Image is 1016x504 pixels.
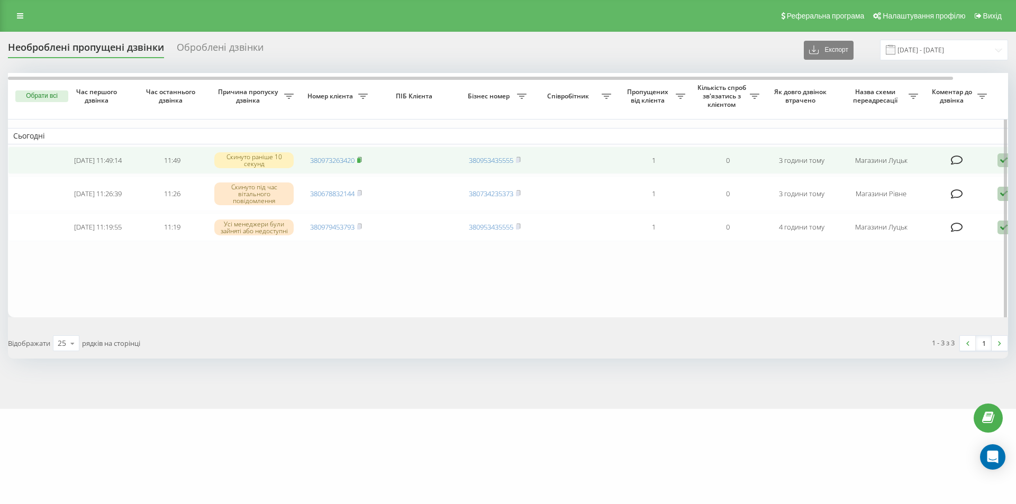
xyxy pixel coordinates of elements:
[765,146,839,175] td: 3 години тому
[214,182,294,206] div: Скинуто під час вітального повідомлення
[8,42,164,58] div: Необроблені пропущені дзвінки
[929,88,977,104] span: Коментар до дзвінка
[135,146,209,175] td: 11:49
[691,146,765,175] td: 0
[135,176,209,211] td: 11:26
[616,146,691,175] td: 1
[382,92,449,100] span: ПІБ Клієнта
[773,88,830,104] span: Як довго дзвінок втрачено
[839,176,923,211] td: Магазини Рівне
[804,41,854,60] button: Експорт
[976,336,992,351] a: 1
[310,222,355,232] a: 380979453793
[839,213,923,241] td: Магазини Луцьк
[765,176,839,211] td: 3 години тому
[310,155,355,165] a: 380973263420
[983,12,1002,20] span: Вихід
[304,92,358,100] span: Номер клієнта
[69,88,126,104] span: Час першого дзвінка
[980,444,1005,470] div: Open Intercom Messenger
[839,146,923,175] td: Магазини Луцьк
[214,219,294,235] div: Усі менеджери були зайняті або недоступні
[214,152,294,168] div: Скинуто раніше 10 секунд
[469,155,513,165] a: 380953435555
[787,12,865,20] span: Реферальна програма
[616,213,691,241] td: 1
[135,213,209,241] td: 11:19
[58,338,66,349] div: 25
[691,213,765,241] td: 0
[616,176,691,211] td: 1
[765,213,839,241] td: 4 години тому
[61,146,135,175] td: [DATE] 11:49:14
[61,176,135,211] td: [DATE] 11:26:39
[177,42,264,58] div: Оброблені дзвінки
[469,189,513,198] a: 380734235373
[883,12,965,20] span: Налаштування профілю
[15,90,68,102] button: Обрати всі
[844,88,909,104] span: Назва схеми переадресації
[696,84,750,108] span: Кількість спроб зв'язатись з клієнтом
[537,92,602,100] span: Співробітник
[932,337,955,348] div: 1 - 3 з 3
[61,213,135,241] td: [DATE] 11:19:55
[469,222,513,232] a: 380953435555
[143,88,201,104] span: Час останнього дзвінка
[463,92,517,100] span: Бізнес номер
[691,176,765,211] td: 0
[8,338,50,348] span: Відображати
[310,189,355,198] a: 380678832144
[622,88,676,104] span: Пропущених від клієнта
[214,88,284,104] span: Причина пропуску дзвінка
[82,338,140,348] span: рядків на сторінці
